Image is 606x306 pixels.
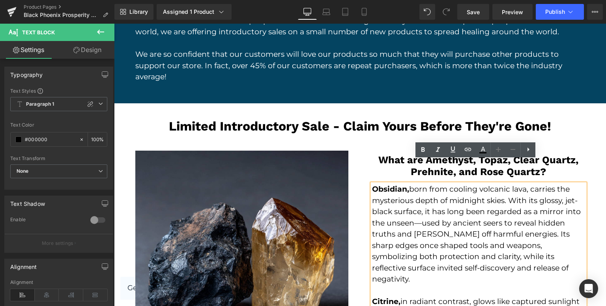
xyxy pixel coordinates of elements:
[258,160,471,261] p: born from cooling volcanic lava, carries the mysterious depth of midnight skies. With its glossy,...
[15,95,477,110] h1: Limited Introductory Sale - Claim Yours Before They're Gone!
[258,130,471,154] h3: What are Amethyst, Topaz, Clear Quartz, Prehnite, and Rose Quartz?
[10,88,107,94] div: Text Styles
[24,4,114,10] a: Product Pages
[10,259,37,270] div: Alignment
[10,216,82,225] div: Enable
[26,101,54,108] b: Paragraph 1
[42,240,73,247] p: More settings
[24,12,99,18] span: Black Phoenix Prosperity Mala - Introductory Sale
[579,279,598,298] div: Open Intercom Messenger
[114,24,606,306] iframe: To enrich screen reader interactions, please activate Accessibility in Grammarly extension settings
[10,156,107,161] div: Text Transform
[355,4,374,20] a: Mobile
[258,130,471,154] div: To enrich screen reader interactions, please activate Accessibility in Grammarly extension settings
[5,234,113,252] button: More settings
[163,8,225,16] div: Assigned 1 Product
[492,4,533,20] a: Preview
[502,8,523,16] span: Preview
[10,280,107,285] div: Alignment
[22,29,55,35] span: Text Block
[258,273,286,282] strong: Citrine,
[21,25,471,59] p: We are so confident that our customers will love our products so much that they will purchase oth...
[17,168,29,174] b: None
[587,4,603,20] button: More
[10,196,45,207] div: Text Shadow
[419,4,435,20] button: Undo
[10,67,43,78] div: Typography
[129,8,148,15] span: Library
[10,122,107,128] div: Text Color
[15,95,477,110] div: To enrich screen reader interactions, please activate Accessibility in Grammarly extension settings
[336,4,355,20] a: Tablet
[114,4,153,20] a: New Library
[467,8,480,16] span: Save
[25,135,75,144] input: Color
[88,132,107,146] div: %
[317,4,336,20] a: Laptop
[298,4,317,20] a: Desktop
[545,9,565,15] span: Publish
[536,4,584,20] button: Publish
[258,161,295,170] strong: Obsidian,
[438,4,454,20] button: Redo
[59,41,116,59] a: Design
